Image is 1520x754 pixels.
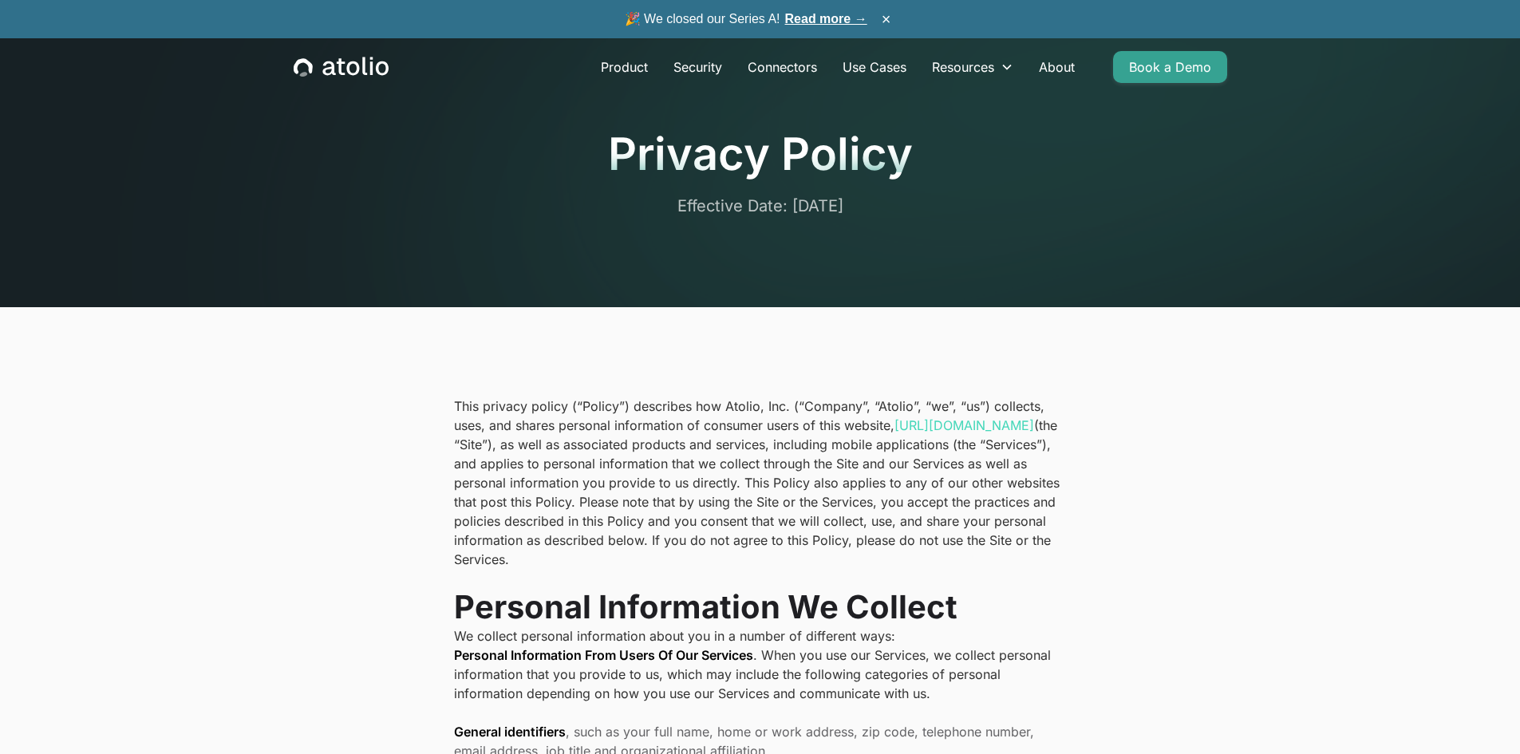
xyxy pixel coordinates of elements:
[454,724,566,740] strong: General identifiers
[588,51,661,83] a: Product
[454,626,1067,645] p: We collect personal information about you in a number of different ways:
[547,194,973,218] p: Effective Date: [DATE]
[735,51,830,83] a: Connectors
[454,647,753,663] strong: Personal Information From Users Of Our Services
[785,12,867,26] a: Read more →
[1026,51,1088,83] a: About
[454,645,1067,703] p: . When you use our Services, we collect personal information that you provide to us, which may in...
[294,57,389,77] a: home
[830,51,919,83] a: Use Cases
[894,417,1034,433] a: [URL][DOMAIN_NAME]
[1113,51,1227,83] a: Book a Demo
[454,588,1067,626] h2: Personal Information We Collect
[454,397,1067,569] p: This privacy policy (“Policy”) describes how Atolio, Inc. (“Company”, “Atolio”, “we”, “us”) colle...
[454,569,1067,588] p: ‍
[661,51,735,83] a: Security
[919,51,1026,83] div: Resources
[932,57,994,77] div: Resources
[294,128,1227,181] h1: Privacy Policy
[625,10,867,29] span: 🎉 We closed our Series A!
[877,10,896,28] button: ×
